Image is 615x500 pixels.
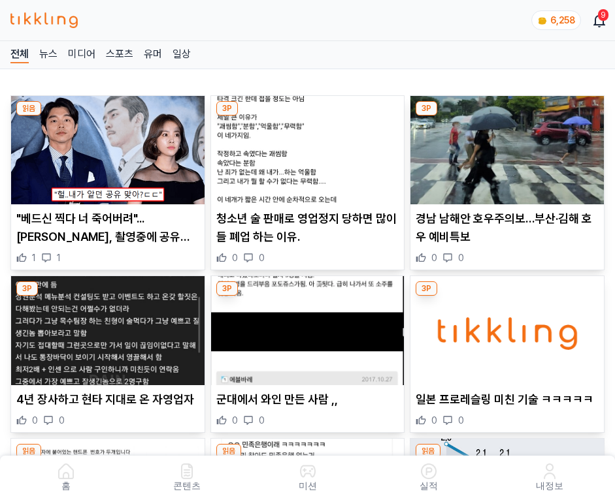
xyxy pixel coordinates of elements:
p: 군대에서 와인 만든 사람 ,, [216,390,399,409]
a: 내정보 [489,461,610,495]
span: 0 [32,414,38,427]
span: 0 [458,414,464,427]
div: 3P [216,281,238,296]
img: 군대에서 와인 만든 사람 ,, [211,276,405,384]
div: 읽음 [16,101,41,116]
div: 읽음 [16,444,41,458]
span: 0 [232,414,238,427]
span: 0 [458,251,464,264]
a: 전체 [10,46,29,63]
span: 0 [259,251,265,264]
img: 티끌링 [10,12,78,28]
div: 3P 청소년 술 판매로 영업정지 당하면 많이들 폐업 하는 이유. 청소년 술 판매로 영업정지 당하면 많이들 폐업 하는 이유. 0 0 [210,95,405,270]
a: 뉴스 [39,46,58,63]
span: 1 [57,251,61,264]
div: 읽음 "베드신 찍다 너 죽어버려"...한지민, 촬영중에 공유가 베드신 강요했다 충격 폭로 "베드신 찍다 너 죽어버려"...[PERSON_NAME], 촬영중에 공유가 베드신 강... [10,95,205,270]
p: 일본 프로레슬링 미친 기술 ㅋㅋㅋㅋㅋ [416,390,599,409]
div: 3P 군대에서 와인 만든 사람 ,, 군대에서 와인 만든 사람 ,, 0 0 [210,275,405,432]
a: coin 6,258 [531,10,578,30]
a: 홈 [5,461,126,495]
div: 3P [416,281,437,296]
img: 4년 장사하고 현타 지대로 온 자영업자 [11,276,205,384]
div: 3P [416,101,437,116]
p: 홈 [61,479,71,492]
span: 0 [431,251,437,264]
img: 홈 [58,463,74,479]
div: 읽음 [216,444,241,458]
img: 내정보 [542,463,557,479]
img: coin [537,16,548,26]
div: 3P [216,101,238,116]
img: 미션 [300,463,316,479]
a: 일상 [173,46,191,63]
p: 경남 남해안 호우주의보…부산·김해 호우 예비특보 [416,210,599,246]
div: 3P 4년 장사하고 현타 지대로 온 자영업자 4년 장사하고 현타 지대로 온 자영업자 0 0 [10,275,205,432]
span: 6,258 [550,15,575,25]
div: 3P 일본 프로레슬링 미친 기술 ㅋㅋㅋㅋㅋ 일본 프로레슬링 미친 기술 ㅋㅋㅋㅋㅋ 0 0 [410,275,605,432]
div: 3P 경남 남해안 호우주의보…부산·김해 호우 예비특보 경남 남해안 호우주의보…부산·김해 호우 예비특보 0 0 [410,95,605,270]
span: 0 [259,414,265,427]
span: 0 [431,414,437,427]
p: "베드신 찍다 너 죽어버려"...[PERSON_NAME], 촬영중에 공유가 베드신 강요했다 충격 폭로 [16,210,199,246]
a: 미디어 [68,46,95,63]
p: 청소년 술 판매로 영업정지 당하면 많이들 폐업 하는 이유. [216,210,399,246]
img: 콘텐츠 [179,463,195,479]
img: 경남 남해안 호우주의보…부산·김해 호우 예비특보 [410,96,604,204]
div: 읽음 [416,444,440,458]
a: 9 [594,12,605,28]
p: 내정보 [536,479,563,492]
span: 0 [59,414,65,427]
div: 9 [598,9,608,21]
span: 1 [32,251,36,264]
p: 4년 장사하고 현타 지대로 온 자영업자 [16,390,199,409]
div: 3P [16,281,38,296]
a: 콘텐츠 [126,461,247,495]
a: 스포츠 [106,46,133,63]
img: "베드신 찍다 너 죽어버려"...한지민, 촬영중에 공유가 베드신 강요했다 충격 폭로 [11,96,205,204]
img: 청소년 술 판매로 영업정지 당하면 많이들 폐업 하는 이유. [211,96,405,204]
p: 미션 [299,479,317,492]
button: 미션 [247,461,368,495]
span: 0 [232,251,238,264]
img: 실적 [421,463,437,479]
p: 콘텐츠 [173,479,201,492]
img: 일본 프로레슬링 미친 기술 ㅋㅋㅋㅋㅋ [410,276,604,384]
p: 실적 [420,479,438,492]
a: 실적 [368,461,489,495]
a: 유머 [144,46,162,63]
